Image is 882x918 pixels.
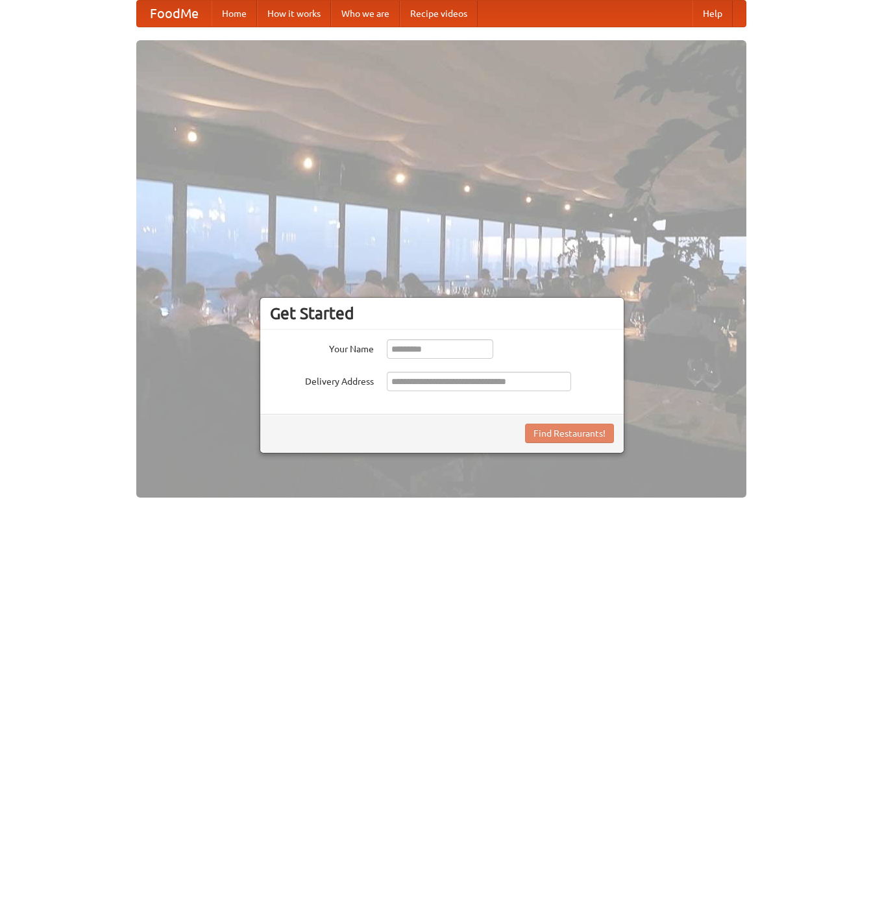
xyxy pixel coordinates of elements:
[257,1,331,27] a: How it works
[692,1,733,27] a: Help
[331,1,400,27] a: Who we are
[212,1,257,27] a: Home
[525,424,614,443] button: Find Restaurants!
[270,304,614,323] h3: Get Started
[270,339,374,356] label: Your Name
[400,1,478,27] a: Recipe videos
[270,372,374,388] label: Delivery Address
[137,1,212,27] a: FoodMe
